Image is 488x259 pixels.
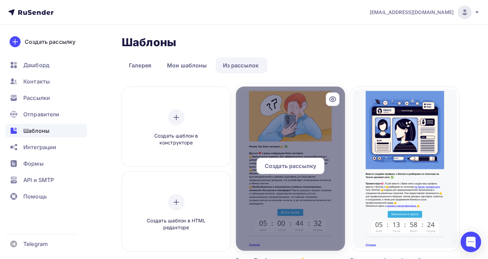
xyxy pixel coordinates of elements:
span: Telegram [23,240,48,248]
span: Помощь [23,192,47,200]
a: Рассылки [5,91,87,105]
span: Создать шаблон в HTML редакторе [144,217,209,231]
h2: Шаблоны [122,36,176,49]
span: Дашборд [23,61,49,69]
span: [EMAIL_ADDRESS][DOMAIN_NAME] [370,9,454,16]
span: Отправители [23,110,60,118]
span: Создать рассылку [265,162,316,170]
span: Контакты [23,77,50,86]
a: Контакты [5,75,87,88]
span: Формы [23,159,44,168]
a: [EMAIL_ADDRESS][DOMAIN_NAME] [370,5,480,19]
span: API и SMTP [23,176,54,184]
a: Дашборд [5,58,87,72]
a: Из рассылок [216,57,266,73]
span: Рассылки [23,94,50,102]
a: Шаблоны [5,124,87,138]
a: Отправители [5,107,87,121]
span: Шаблоны [23,127,49,135]
a: Мои шаблоны [160,57,214,73]
a: Формы [5,157,87,170]
span: Интеграции [23,143,56,151]
a: Галерея [122,57,158,73]
span: Создать шаблон в конструкторе [144,132,209,146]
div: Создать рассылку [25,38,75,46]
